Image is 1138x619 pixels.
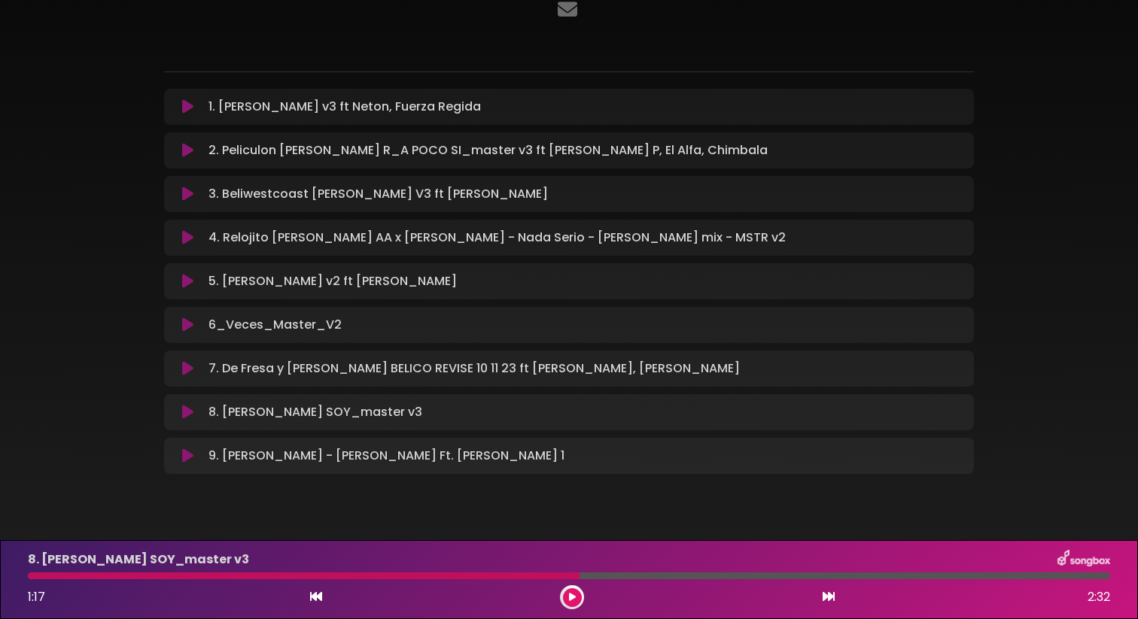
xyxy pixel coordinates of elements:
[208,316,342,334] p: 6_Veces_Master_V2
[208,403,422,421] p: 8. [PERSON_NAME] SOY_master v3
[208,185,548,203] p: 3. Beliwestcoast [PERSON_NAME] V3 ft [PERSON_NAME]
[208,272,457,290] p: 5. [PERSON_NAME] v2 ft [PERSON_NAME]
[208,229,786,247] p: 4. Relojito [PERSON_NAME] AA x [PERSON_NAME] - Nada Serio - [PERSON_NAME] mix - MSTR v2
[208,141,768,159] p: 2. Peliculon [PERSON_NAME] R_A POCO SI_master v3 ft [PERSON_NAME] P, El Alfa, Chimbala
[208,360,740,378] p: 7. De Fresa y [PERSON_NAME] BELICO REVISE 10 11 23 ft [PERSON_NAME], [PERSON_NAME]
[208,447,564,465] p: 9. [PERSON_NAME] - [PERSON_NAME] Ft. [PERSON_NAME] 1
[208,98,481,116] p: 1. [PERSON_NAME] v3 ft Neton, Fuerza Regida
